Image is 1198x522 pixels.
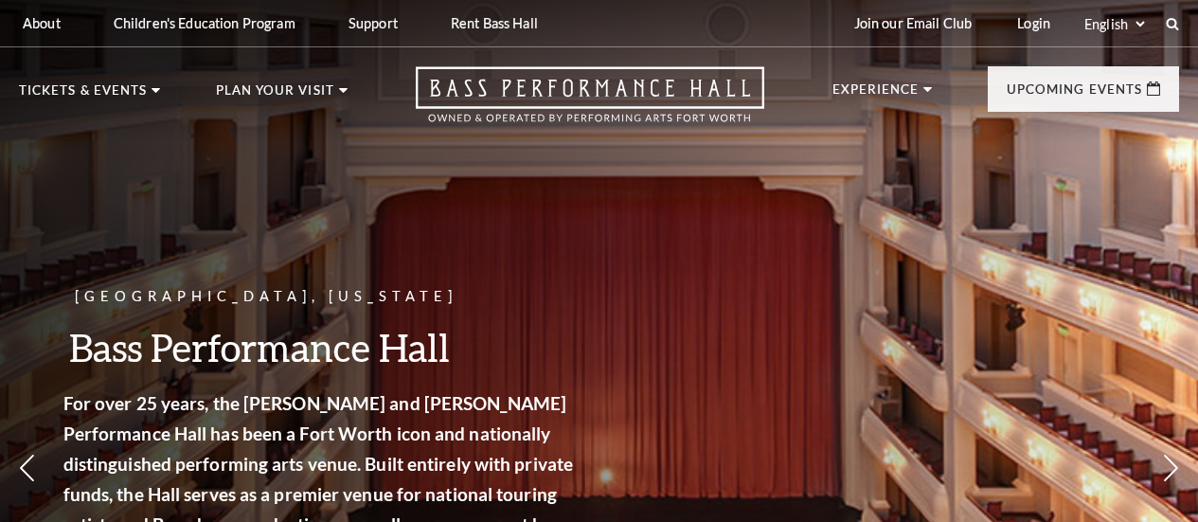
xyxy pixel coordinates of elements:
[114,15,295,31] p: Children's Education Program
[23,15,61,31] p: About
[832,83,920,106] p: Experience
[1081,15,1148,33] select: Select:
[1007,83,1142,106] p: Upcoming Events
[451,15,538,31] p: Rent Bass Hall
[349,15,398,31] p: Support
[76,323,597,371] h3: Bass Performance Hall
[19,84,147,107] p: Tickets & Events
[216,84,334,107] p: Plan Your Visit
[76,285,597,309] p: [GEOGRAPHIC_DATA], [US_STATE]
